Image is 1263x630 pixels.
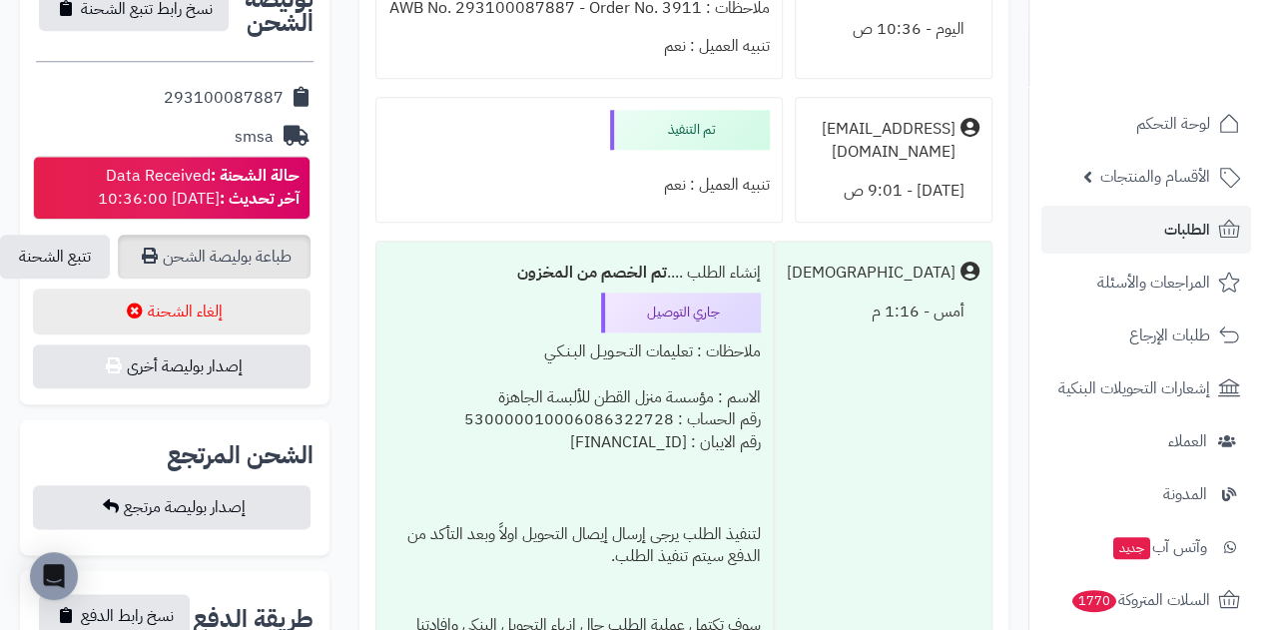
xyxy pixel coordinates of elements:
[220,187,300,211] strong: آخر تحديث :
[1041,470,1251,518] a: المدونة
[1041,417,1251,465] a: العملاء
[1097,269,1210,297] span: المراجعات والأسئلة
[1136,110,1210,138] span: لوحة التحكم
[1071,590,1117,613] span: 1770
[1041,523,1251,571] a: وآتس آبجديد
[1041,206,1251,254] a: الطلبات
[388,166,770,205] div: تنبيه العميل : نعم
[1129,321,1210,349] span: طلبات الإرجاع
[601,293,761,332] div: جاري التوصيل
[787,262,955,285] div: [DEMOGRAPHIC_DATA]
[1168,427,1207,455] span: العملاء
[1127,42,1244,84] img: logo-2.png
[1041,100,1251,148] a: لوحة التحكم
[167,443,314,467] h2: الشحن المرتجع
[1070,586,1210,614] span: السلات المتروكة
[388,254,761,293] div: إنشاء الطلب ....
[33,485,311,529] button: إصدار بوليصة مرتجع
[808,10,979,49] div: اليوم - 10:36 ص
[30,552,78,600] div: Open Intercom Messenger
[1163,480,1207,508] span: المدونة
[98,165,300,211] div: Data Received [DATE] 10:36:00
[1111,533,1207,561] span: وآتس آب
[1041,312,1251,359] a: طلبات الإرجاع
[33,289,311,334] button: إلغاء الشحنة
[33,344,311,388] button: إصدار بوليصة أخرى
[1041,364,1251,412] a: إشعارات التحويلات البنكية
[517,261,667,285] b: تم الخصم من المخزون
[808,118,955,164] div: [EMAIL_ADDRESS][DOMAIN_NAME]
[1041,259,1251,307] a: المراجعات والأسئلة
[1164,216,1210,244] span: الطلبات
[81,604,174,628] span: نسخ رابط الدفع
[235,126,274,149] div: smsa
[1041,576,1251,624] a: السلات المتروكة1770
[787,293,979,331] div: أمس - 1:16 م
[808,172,979,211] div: [DATE] - 9:01 ص
[211,164,300,188] strong: حالة الشحنة :
[610,110,770,150] div: تم التنفيذ
[1100,163,1210,191] span: الأقسام والمنتجات
[1113,537,1150,559] span: جديد
[388,27,770,66] div: تنبيه العميل : نعم
[118,235,311,279] a: طباعة بوليصة الشحن
[164,87,284,110] div: 293100087887
[1058,374,1210,402] span: إشعارات التحويلات البنكية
